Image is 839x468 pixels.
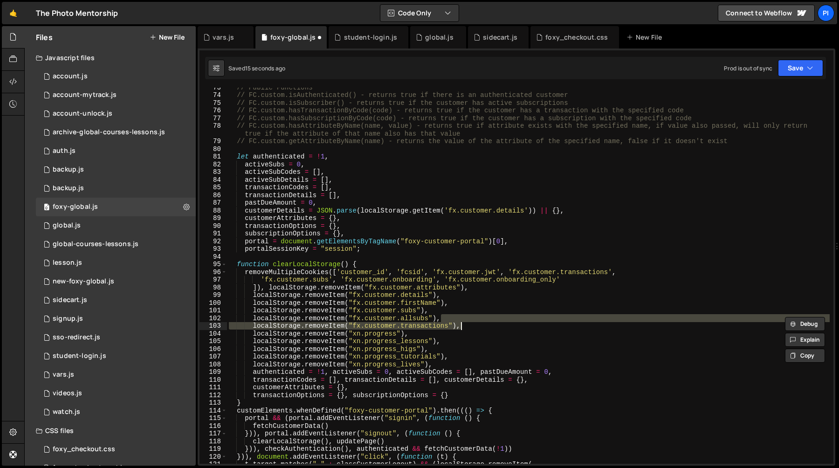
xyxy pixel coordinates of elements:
div: 108 [199,361,227,369]
div: 116 [199,422,227,430]
div: 13533/43446.js [36,291,196,310]
div: 13533/45031.js [36,160,196,179]
div: 92 [199,238,227,246]
div: 13533/38527.js [36,403,196,421]
div: 13533/43968.js [36,123,196,142]
div: 78 [199,122,227,138]
div: 96 [199,268,227,276]
div: 13533/38628.js [36,86,196,104]
div: lesson.js [53,259,82,267]
div: signup.js [53,315,83,323]
h2: Files [36,32,53,42]
button: New File [150,34,185,41]
div: 15 seconds ago [245,64,285,72]
div: account.js [53,72,88,81]
div: 83 [199,168,227,176]
div: student-login.js [344,33,398,42]
div: vars.js [213,33,234,42]
div: 89 [199,214,227,222]
div: 74 [199,91,227,99]
div: 13533/47004.js [36,328,196,347]
div: CSS files [25,421,196,440]
div: 13533/39483.js [36,216,196,235]
div: archive-global-courses-lessons.js [53,128,165,137]
div: new-foxy-global.js [53,277,114,286]
div: 13533/35472.js [36,254,196,272]
div: 99 [199,291,227,299]
div: 84 [199,176,227,184]
div: videos.js [53,389,82,398]
a: Connect to Webflow [718,5,815,21]
div: backup.js [53,184,84,193]
div: 13533/41206.js [36,104,196,123]
div: 73 [199,84,227,92]
div: 13533/42246.js [36,384,196,403]
div: 94 [199,253,227,261]
div: global.js [53,221,81,230]
div: 93 [199,245,227,253]
div: 90 [199,222,227,230]
div: 81 [199,153,227,161]
div: 13533/35364.js [36,310,196,328]
div: 120 [199,453,227,461]
div: 107 [199,353,227,361]
div: account-mytrack.js [53,91,117,99]
div: 86 [199,192,227,200]
div: 75 [199,99,227,107]
button: Code Only [380,5,459,21]
div: sidecart.js [53,296,87,304]
div: 13533/38978.js [36,365,196,384]
div: 91 [199,230,227,238]
div: 115 [199,414,227,422]
div: auth.js [53,147,76,155]
div: 103 [199,322,227,330]
div: account-unlock.js [53,110,112,118]
div: 13533/34219.js [36,198,196,216]
div: 13533/45030.js [36,179,196,198]
div: 82 [199,161,227,169]
div: Prod is out of sync [724,64,772,72]
div: 98 [199,284,227,292]
div: 110 [199,376,227,384]
div: 13533/38507.css [36,440,196,459]
div: 104 [199,330,227,338]
div: 79 [199,138,227,145]
div: 13533/46953.js [36,347,196,365]
div: 101 [199,307,227,315]
div: 113 [199,399,227,407]
div: Saved [228,64,285,72]
div: foxy_checkout.css [53,445,115,454]
div: foxy-global.js [270,33,316,42]
div: 97 [199,276,227,284]
div: global.js [425,33,453,42]
div: 13533/40053.js [36,272,196,291]
div: 118 [199,438,227,446]
div: 106 [199,345,227,353]
button: Debug [785,317,825,331]
div: backup.js [53,165,84,174]
div: The Photo Mentorship [36,7,118,19]
div: 114 [199,407,227,415]
div: 119 [199,445,227,453]
div: 85 [199,184,227,192]
div: 76 [199,107,227,115]
div: 105 [199,337,227,345]
div: global-courses-lessons.js [53,240,138,248]
div: 112 [199,392,227,399]
a: 🤙 [2,2,25,24]
div: 80 [199,145,227,153]
div: watch.js [53,408,80,416]
button: Save [778,60,823,76]
div: student-login.js [53,352,106,360]
div: 13533/34220.js [36,67,196,86]
div: 117 [199,430,227,438]
div: sso-redirect.js [53,333,100,342]
div: vars.js [53,371,74,379]
div: foxy_checkout.css [545,33,608,42]
div: New File [626,33,666,42]
a: Pi [818,5,834,21]
div: 95 [199,261,227,268]
div: 88 [199,207,227,215]
div: 77 [199,115,227,123]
